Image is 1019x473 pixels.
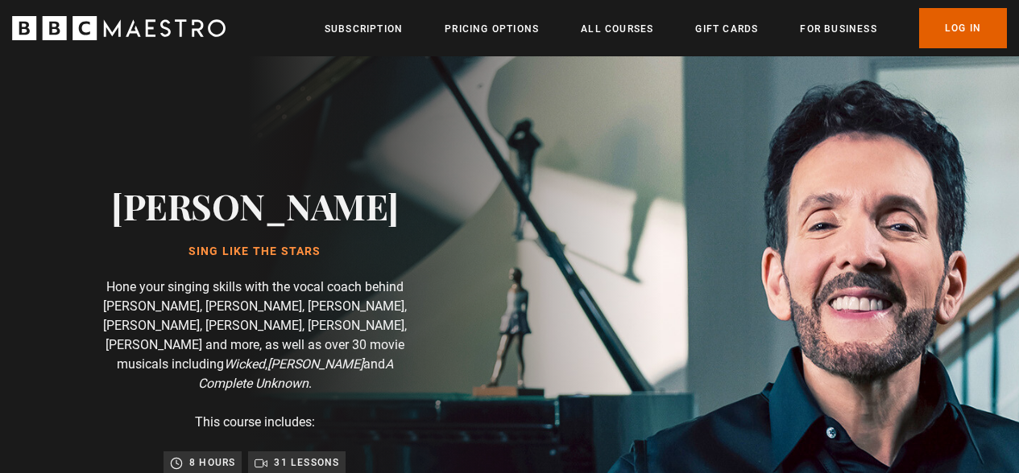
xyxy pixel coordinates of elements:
[325,8,1007,48] nav: Primary
[111,245,399,258] h1: Sing Like the Stars
[198,356,393,391] i: A Complete Unknown
[267,356,363,372] i: [PERSON_NAME]
[581,21,653,37] a: All Courses
[800,21,876,37] a: For business
[111,185,399,226] h2: [PERSON_NAME]
[695,21,758,37] a: Gift Cards
[224,356,265,372] i: Wicked
[325,21,403,37] a: Subscription
[445,21,539,37] a: Pricing Options
[12,16,226,40] svg: BBC Maestro
[97,278,413,393] p: Hone your singing skills with the vocal coach behind [PERSON_NAME], [PERSON_NAME], [PERSON_NAME],...
[919,8,1007,48] a: Log In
